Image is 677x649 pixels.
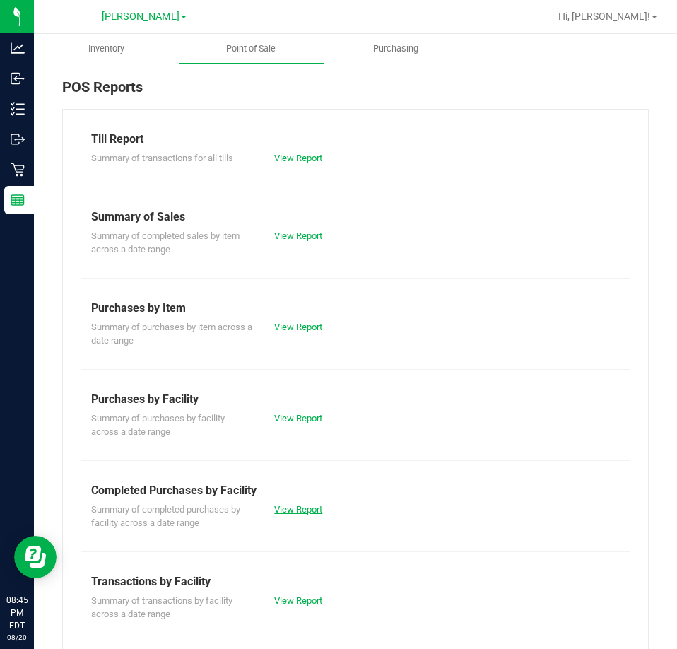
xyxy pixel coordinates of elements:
iframe: Resource center [14,536,57,578]
inline-svg: Reports [11,193,25,207]
span: Summary of purchases by item across a date range [91,322,252,346]
inline-svg: Inbound [11,71,25,86]
div: Purchases by Item [91,300,620,317]
p: 08:45 PM EDT [6,594,28,632]
a: Point of Sale [179,34,324,64]
a: View Report [274,504,322,515]
div: POS Reports [62,76,649,109]
div: Transactions by Facility [91,573,620,590]
a: Purchasing [324,34,469,64]
span: [PERSON_NAME] [102,11,179,23]
a: View Report [274,413,322,423]
span: Summary of completed sales by item across a date range [91,230,240,255]
a: Inventory [34,34,179,64]
a: View Report [274,322,322,332]
inline-svg: Inventory [11,102,25,116]
span: Summary of transactions by facility across a date range [91,595,232,620]
a: View Report [274,153,322,163]
div: Purchases by Facility [91,391,620,408]
span: Summary of purchases by facility across a date range [91,413,225,438]
a: View Report [274,230,322,241]
span: Hi, [PERSON_NAME]! [558,11,650,22]
span: Summary of completed purchases by facility across a date range [91,504,240,529]
a: View Report [274,595,322,606]
span: Inventory [69,42,143,55]
div: Summary of Sales [91,209,620,226]
span: Point of Sale [207,42,295,55]
inline-svg: Analytics [11,41,25,55]
p: 08/20 [6,632,28,643]
inline-svg: Outbound [11,132,25,146]
span: Summary of transactions for all tills [91,153,233,163]
span: Purchasing [354,42,437,55]
div: Completed Purchases by Facility [91,482,620,499]
inline-svg: Retail [11,163,25,177]
div: Till Report [91,131,620,148]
